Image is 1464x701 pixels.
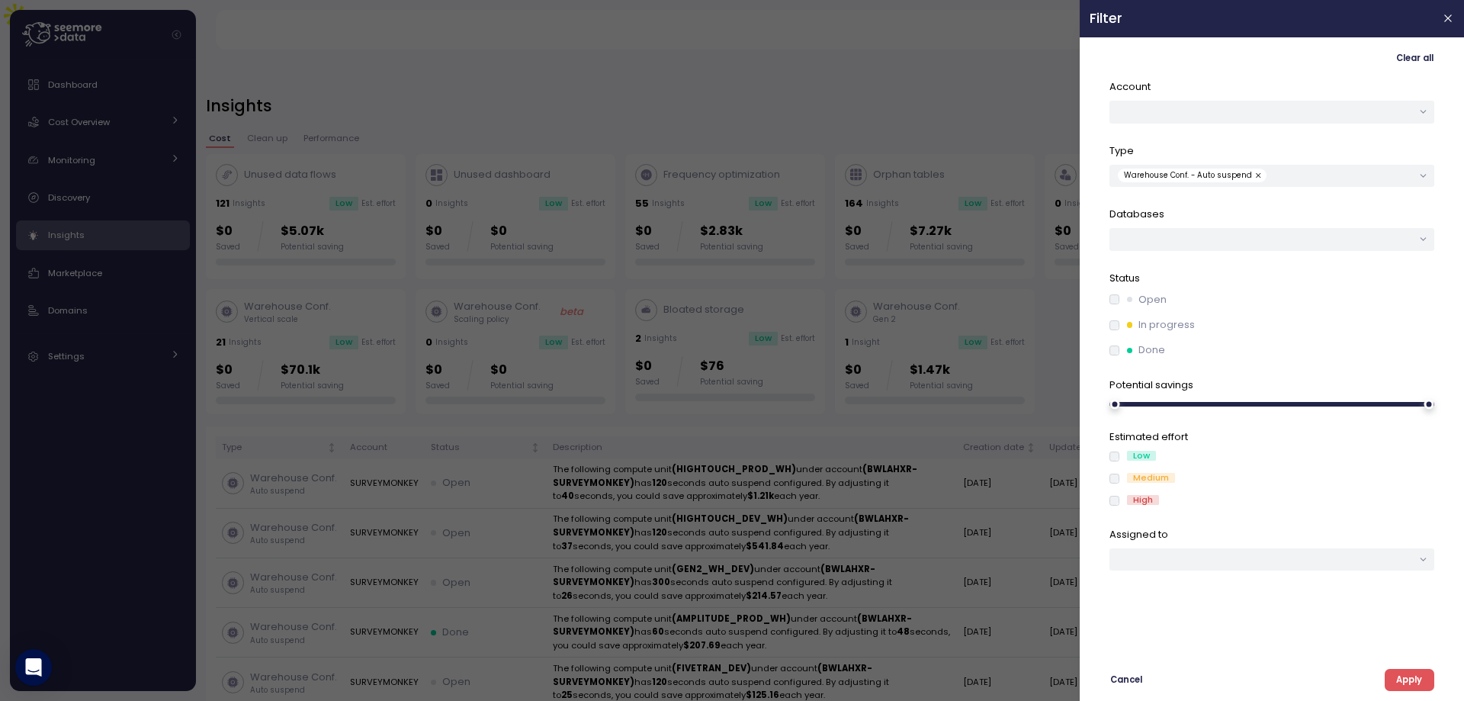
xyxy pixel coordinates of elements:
span: Clear all [1396,48,1433,69]
div: High [1127,495,1159,505]
p: Account [1109,79,1434,95]
div: Open Intercom Messenger [15,649,52,686]
button: Apply [1385,669,1434,691]
p: Type [1109,143,1434,159]
span: Apply [1396,670,1422,690]
button: Clear all [1395,47,1434,69]
p: Estimated effort [1109,429,1434,445]
p: Potential savings [1109,378,1434,393]
p: Done [1138,342,1165,358]
div: Low [1127,451,1156,461]
p: In progress [1138,317,1195,333]
span: Cancel [1110,670,1142,690]
p: Status [1109,271,1434,286]
h2: Filter [1090,11,1430,25]
p: Open [1138,292,1167,307]
p: Databases [1109,207,1434,222]
p: Assigned to [1109,527,1434,542]
div: Medium [1127,473,1175,483]
button: Cancel [1109,669,1143,691]
span: Warehouse Conf. - Auto suspend [1124,169,1252,182]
